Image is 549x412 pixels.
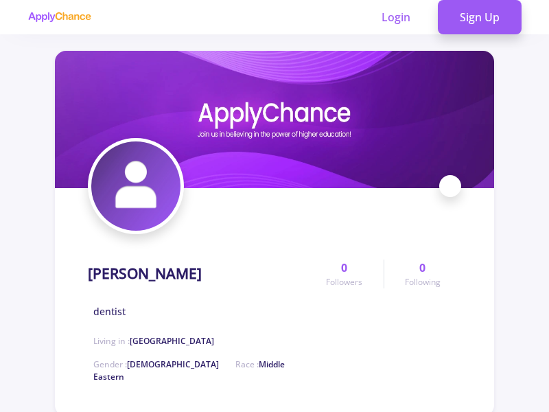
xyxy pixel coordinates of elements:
h1: [PERSON_NAME] [88,265,202,282]
span: Living in : [93,335,214,347]
img: applychance logo text only [27,12,91,23]
span: 0 [419,260,425,276]
span: [DEMOGRAPHIC_DATA] [127,358,219,370]
span: Followers [326,276,362,288]
span: Race : [93,358,285,382]
span: [GEOGRAPHIC_DATA] [130,335,214,347]
img: mehdi naseri avatar [91,141,180,231]
a: 0Following [384,260,461,288]
span: Gender : [93,358,219,370]
span: Middle Eastern [93,358,285,382]
a: 0Followers [305,260,383,288]
span: Following [405,276,441,288]
img: mehdi naseri cover image [55,51,494,188]
span: dentist [93,304,126,319]
span: 0 [341,260,347,276]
